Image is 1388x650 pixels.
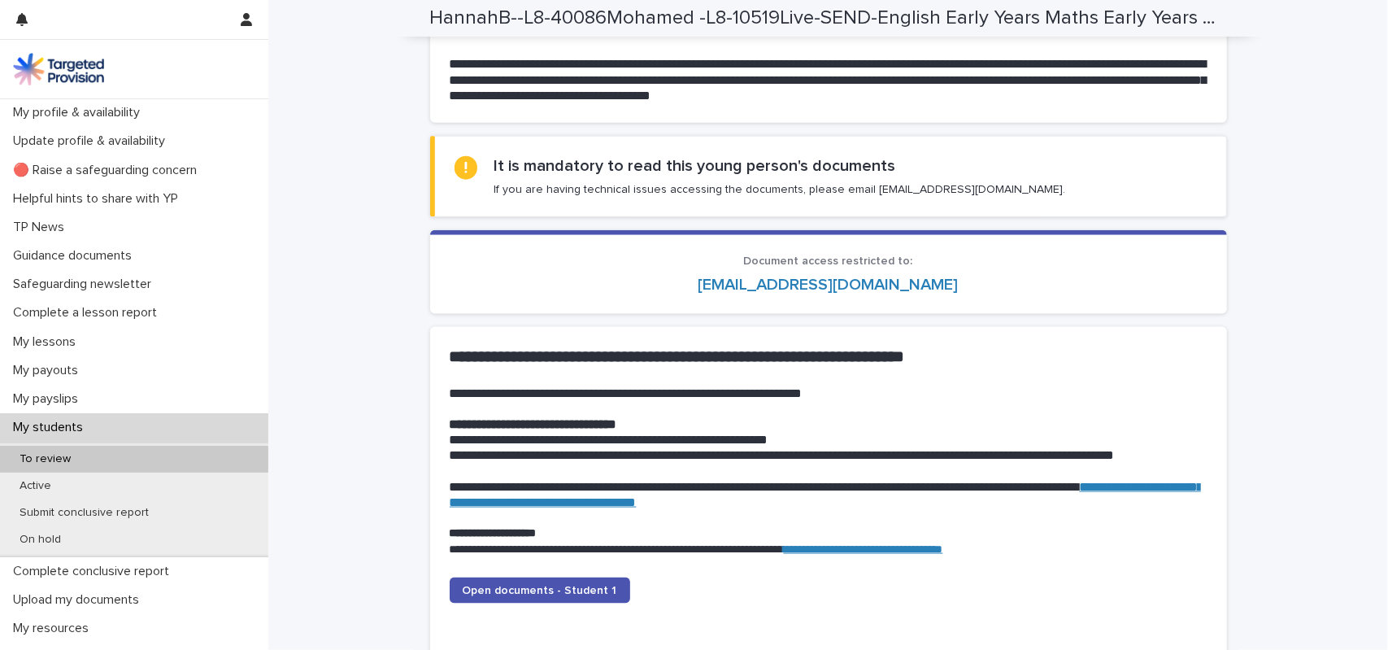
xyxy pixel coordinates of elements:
p: Submit conclusive report [7,506,162,520]
p: TP News [7,220,77,235]
p: My profile & availability [7,105,153,120]
p: My payouts [7,363,91,378]
img: M5nRWzHhSzIhMunXDL62 [13,53,104,85]
h2: HannahB--L8-40086Mohamed -L8-10519Live-SEND-English Early Years Maths Early Years Educational pla... [430,7,1220,30]
p: Complete conclusive report [7,564,182,579]
p: My students [7,420,96,435]
a: [EMAIL_ADDRESS][DOMAIN_NAME] [698,277,959,293]
p: Upload my documents [7,592,152,608]
h2: It is mandatory to read this young person's documents [494,156,895,176]
p: My payslips [7,391,91,407]
p: 🔴 Raise a safeguarding concern [7,163,210,178]
p: My resources [7,621,102,636]
p: Complete a lesson report [7,305,170,321]
p: Active [7,479,64,493]
p: Update profile & availability [7,133,178,149]
p: My lessons [7,334,89,350]
p: Helpful hints to share with YP [7,191,191,207]
p: To review [7,452,84,466]
p: Guidance documents [7,248,145,264]
span: Open documents - Student 1 [463,585,617,596]
p: If you are having technical issues accessing the documents, please email [EMAIL_ADDRESS][DOMAIN_N... [494,182,1065,197]
span: Document access restricted to: [744,255,913,267]
p: Safeguarding newsletter [7,277,164,292]
a: Open documents - Student 1 [450,578,630,604]
p: On hold [7,533,74,547]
